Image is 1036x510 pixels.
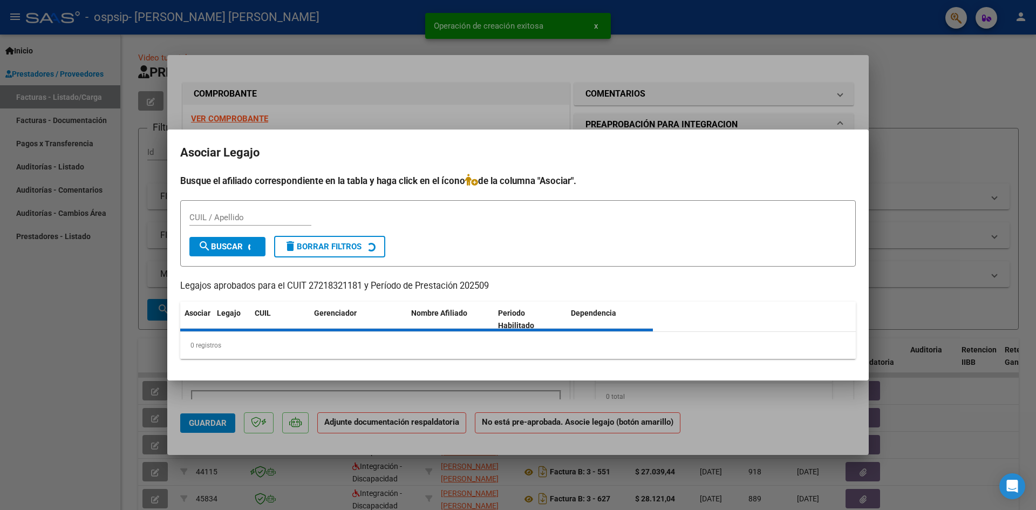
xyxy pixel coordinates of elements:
h4: Busque el afiliado correspondiente en la tabla y haga click en el ícono de la columna "Asociar". [180,174,856,188]
mat-icon: search [198,240,211,253]
h2: Asociar Legajo [180,142,856,163]
mat-icon: delete [284,240,297,253]
span: CUIL [255,309,271,317]
span: Gerenciador [314,309,357,317]
span: Asociar [185,309,210,317]
datatable-header-cell: Asociar [180,302,213,337]
datatable-header-cell: CUIL [250,302,310,337]
p: Legajos aprobados para el CUIT 27218321181 y Período de Prestación 202509 [180,280,856,293]
span: Borrar Filtros [284,242,362,251]
span: Legajo [217,309,241,317]
span: Periodo Habilitado [498,309,534,330]
datatable-header-cell: Periodo Habilitado [494,302,567,337]
datatable-header-cell: Nombre Afiliado [407,302,494,337]
div: Open Intercom Messenger [999,473,1025,499]
span: Buscar [198,242,243,251]
span: Dependencia [571,309,616,317]
datatable-header-cell: Dependencia [567,302,653,337]
button: Buscar [189,237,265,256]
div: 0 registros [180,332,856,359]
span: Nombre Afiliado [411,309,467,317]
datatable-header-cell: Gerenciador [310,302,407,337]
datatable-header-cell: Legajo [213,302,250,337]
button: Borrar Filtros [274,236,385,257]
